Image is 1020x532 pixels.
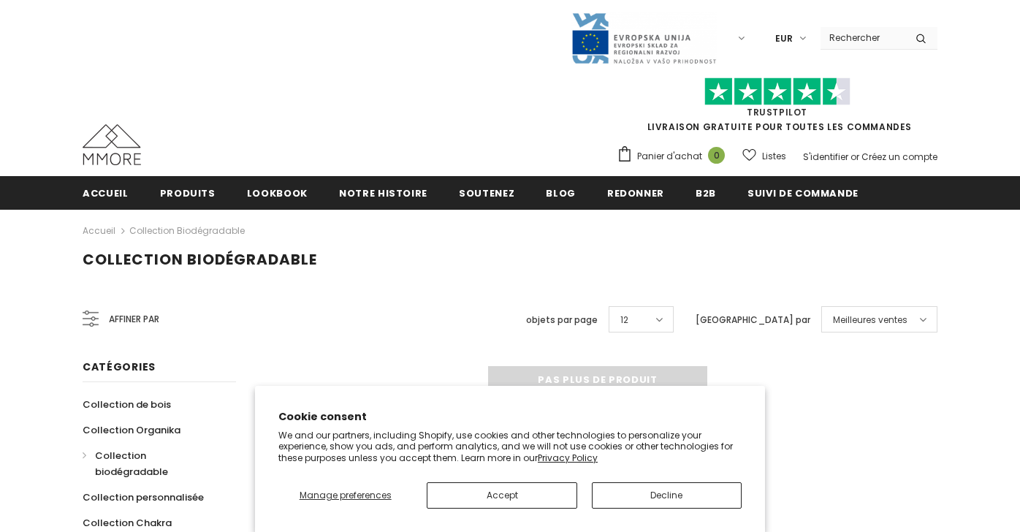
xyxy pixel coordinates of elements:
[546,186,576,200] span: Blog
[95,449,168,479] span: Collection biodégradable
[459,176,514,209] a: soutenez
[247,186,308,200] span: Lookbook
[83,417,180,443] a: Collection Organika
[617,145,732,167] a: Panier d'achat 0
[747,106,807,118] a: TrustPilot
[247,176,308,209] a: Lookbook
[278,409,742,425] h2: Cookie consent
[747,176,859,209] a: Suivi de commande
[83,392,171,417] a: Collection de bois
[696,176,716,209] a: B2B
[109,311,159,327] span: Affiner par
[607,176,664,209] a: Redonner
[850,151,859,163] span: or
[83,176,129,209] a: Accueil
[83,360,156,374] span: Catégories
[607,186,664,200] span: Redonner
[83,222,115,240] a: Accueil
[160,186,216,200] span: Produits
[129,224,245,237] a: Collection biodégradable
[742,143,786,169] a: Listes
[696,313,810,327] label: [GEOGRAPHIC_DATA] par
[546,176,576,209] a: Blog
[592,482,742,509] button: Decline
[83,516,172,530] span: Collection Chakra
[300,489,392,501] span: Manage preferences
[696,186,716,200] span: B2B
[339,176,427,209] a: Notre histoire
[571,31,717,44] a: Javni Razpis
[775,31,793,46] span: EUR
[83,398,171,411] span: Collection de bois
[747,186,859,200] span: Suivi de commande
[83,423,180,437] span: Collection Organika
[821,27,905,48] input: Search Site
[83,249,317,270] span: Collection biodégradable
[339,186,427,200] span: Notre histoire
[704,77,850,106] img: Faites confiance aux étoiles pilotes
[708,147,725,164] span: 0
[571,12,717,65] img: Javni Razpis
[637,149,702,164] span: Panier d'achat
[160,176,216,209] a: Produits
[83,443,220,484] a: Collection biodégradable
[459,186,514,200] span: soutenez
[803,151,848,163] a: S'identifier
[427,482,576,509] button: Accept
[83,490,204,504] span: Collection personnalisée
[278,482,412,509] button: Manage preferences
[762,149,786,164] span: Listes
[83,186,129,200] span: Accueil
[83,124,141,165] img: Cas MMORE
[278,430,742,464] p: We and our partners, including Shopify, use cookies and other technologies to personalize your ex...
[526,313,598,327] label: objets par page
[83,484,204,510] a: Collection personnalisée
[538,452,598,464] a: Privacy Policy
[617,84,937,133] span: LIVRAISON GRATUITE POUR TOUTES LES COMMANDES
[833,313,907,327] span: Meilleures ventes
[620,313,628,327] span: 12
[861,151,937,163] a: Créez un compte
